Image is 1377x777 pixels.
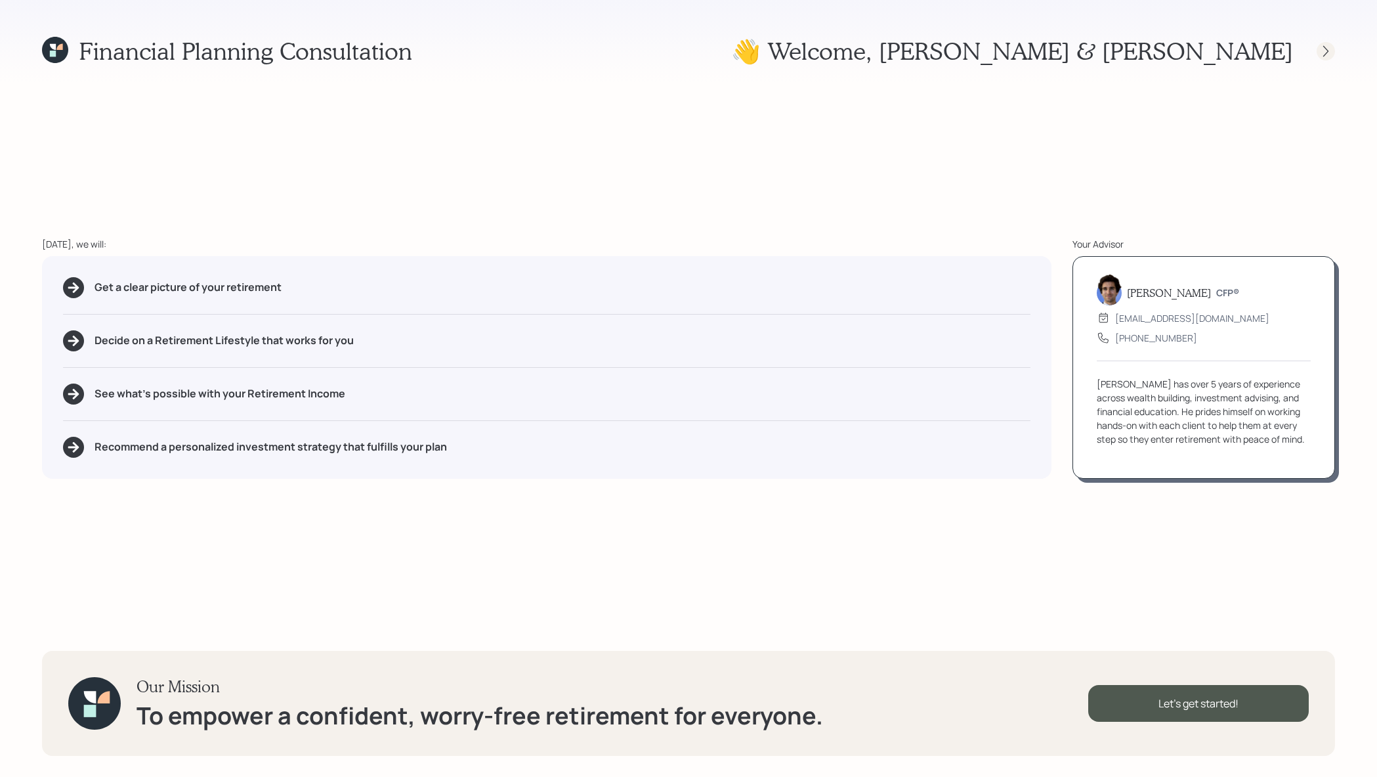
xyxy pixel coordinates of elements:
[95,334,354,347] h5: Decide on a Retirement Lifestyle that works for you
[137,677,823,696] h3: Our Mission
[731,37,1293,65] h1: 👋 Welcome , [PERSON_NAME] & [PERSON_NAME]
[1097,377,1311,446] div: [PERSON_NAME] has over 5 years of experience across wealth building, investment advising, and fin...
[1127,286,1211,299] h5: [PERSON_NAME]
[95,281,282,294] h5: Get a clear picture of your retirement
[79,37,412,65] h1: Financial Planning Consultation
[1115,311,1269,325] div: [EMAIL_ADDRESS][DOMAIN_NAME]
[1115,331,1197,345] div: [PHONE_NUMBER]
[1097,274,1122,305] img: harrison-schaefer-headshot-2.png
[42,237,1051,251] div: [DATE], we will:
[1088,685,1309,722] div: Let's get started!
[95,441,447,453] h5: Recommend a personalized investment strategy that fulfills your plan
[1216,288,1239,299] h6: CFP®
[1072,237,1335,251] div: Your Advisor
[95,388,345,400] h5: See what's possible with your Retirement Income
[137,701,823,730] h1: To empower a confident, worry-free retirement for everyone.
